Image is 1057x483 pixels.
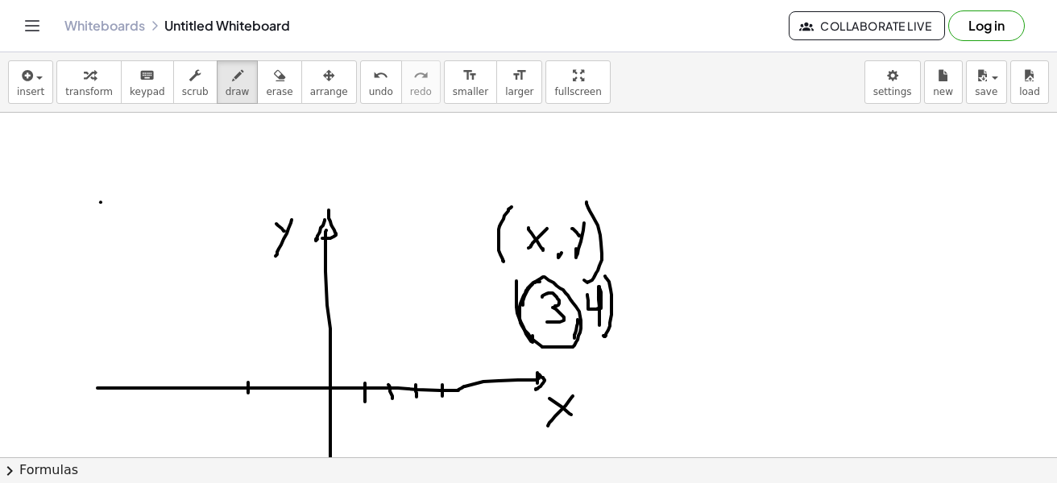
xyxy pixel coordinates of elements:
[410,86,432,97] span: redo
[789,11,945,40] button: Collaborate Live
[257,60,301,104] button: erase
[873,86,912,97] span: settings
[1019,86,1040,97] span: load
[512,66,527,85] i: format_size
[933,86,953,97] span: new
[1010,60,1049,104] button: load
[182,86,209,97] span: scrub
[266,86,292,97] span: erase
[226,86,250,97] span: draw
[17,86,44,97] span: insert
[139,66,155,85] i: keyboard
[401,60,441,104] button: redoredo
[545,60,610,104] button: fullscreen
[453,86,488,97] span: smaller
[444,60,497,104] button: format_sizesmaller
[8,60,53,104] button: insert
[966,60,1007,104] button: save
[217,60,259,104] button: draw
[360,60,402,104] button: undoundo
[121,60,174,104] button: keyboardkeypad
[948,10,1025,41] button: Log in
[802,19,931,33] span: Collaborate Live
[64,18,145,34] a: Whiteboards
[65,86,113,97] span: transform
[173,60,218,104] button: scrub
[19,13,45,39] button: Toggle navigation
[864,60,921,104] button: settings
[496,60,542,104] button: format_sizelarger
[130,86,165,97] span: keypad
[310,86,348,97] span: arrange
[301,60,357,104] button: arrange
[554,86,601,97] span: fullscreen
[975,86,997,97] span: save
[505,86,533,97] span: larger
[462,66,478,85] i: format_size
[56,60,122,104] button: transform
[369,86,393,97] span: undo
[373,66,388,85] i: undo
[413,66,429,85] i: redo
[924,60,963,104] button: new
